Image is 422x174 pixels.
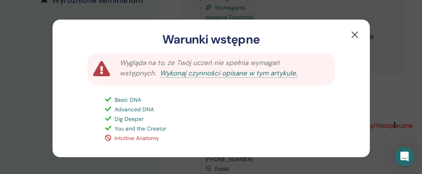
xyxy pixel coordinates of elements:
span: You and the Creator [115,125,167,132]
span: Dig Deeper [115,115,144,123]
div: Open Intercom Messenger [395,147,414,166]
span: Advanced DNA [115,106,154,113]
span: Intuitive Anatomy [115,134,159,142]
span: Basic DNA [115,96,142,103]
h3: Warunki wstępne [65,32,357,47]
span: Wygląda na to, że Twój uczeń nie spełnia wymagań wstępnych. [120,58,280,77]
a: Wykonaj czynności opisane w tym artykule. [160,69,297,78]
